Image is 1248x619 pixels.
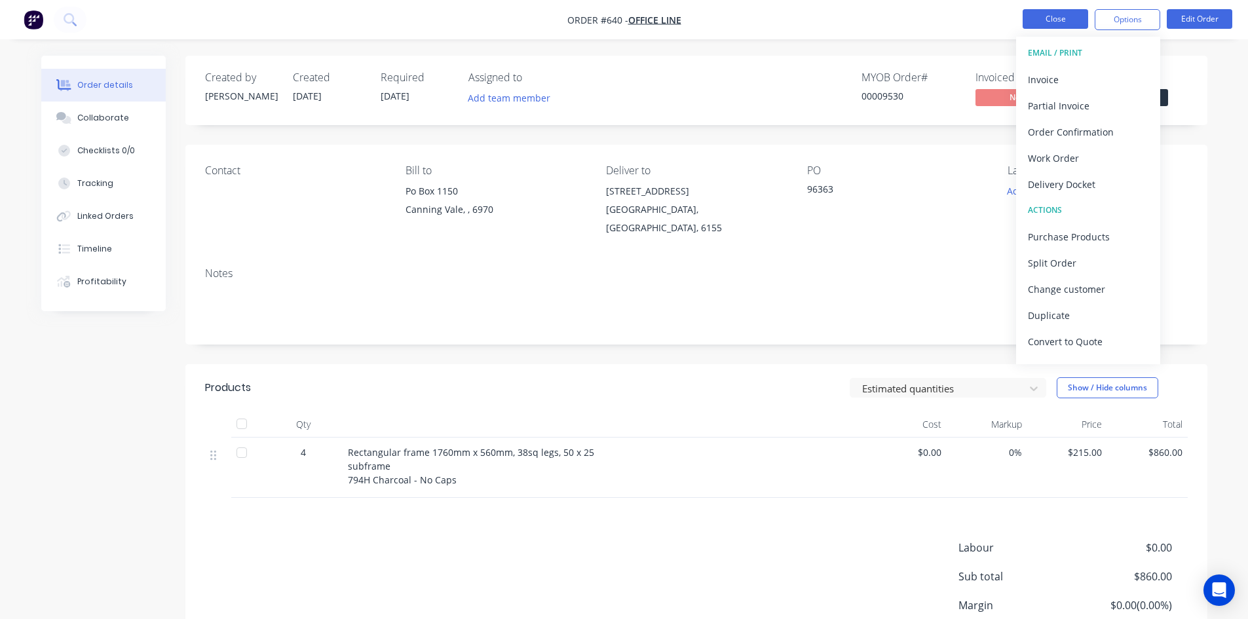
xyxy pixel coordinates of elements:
div: 00009530 [861,89,960,103]
span: Sub total [958,569,1075,584]
div: Convert to Quote [1028,332,1148,351]
div: Tracking [77,178,113,189]
div: Open Intercom Messenger [1203,574,1235,606]
div: Total [1107,411,1188,438]
div: Split Order [1028,253,1148,272]
div: Created by [205,71,277,84]
div: Order details [77,79,133,91]
div: Archive [1028,358,1148,377]
button: Add team member [461,89,557,107]
div: Required [381,71,453,84]
div: [STREET_ADDRESS][GEOGRAPHIC_DATA], [GEOGRAPHIC_DATA], 6155 [606,182,785,237]
span: [DATE] [293,90,322,102]
div: Invoiced [975,71,1074,84]
div: Purchase Products [1028,227,1148,246]
div: Collaborate [77,112,129,124]
div: Order Confirmation [1028,122,1148,141]
button: Close [1023,9,1088,29]
div: PO [807,164,987,177]
div: Labels [1008,164,1187,177]
button: Checklists 0/0 [41,134,166,167]
span: Margin [958,597,1075,613]
div: EMAIL / PRINT [1028,45,1148,62]
span: 0% [952,445,1022,459]
div: Work Order [1028,149,1148,168]
div: Bill to [406,164,585,177]
div: Duplicate [1028,306,1148,325]
div: Canning Vale, , 6970 [406,200,585,219]
div: Assigned to [468,71,599,84]
div: Profitability [77,276,126,288]
div: [GEOGRAPHIC_DATA], [GEOGRAPHIC_DATA], 6155 [606,200,785,237]
div: Products [205,380,251,396]
div: Notes [205,267,1188,280]
button: Tracking [41,167,166,200]
div: Linked Orders [77,210,134,222]
div: 96363 [807,182,971,200]
button: Add team member [468,89,558,107]
button: Edit Order [1167,9,1232,29]
div: Markup [947,411,1027,438]
div: MYOB Order # [861,71,960,84]
button: Order details [41,69,166,102]
div: Deliver to [606,164,785,177]
button: Linked Orders [41,200,166,233]
div: Partial Invoice [1028,96,1148,115]
div: Contact [205,164,385,177]
span: Labour [958,540,1075,555]
div: Cost [867,411,947,438]
div: Invoice [1028,70,1148,89]
span: $0.00 [872,445,942,459]
div: Delivery Docket [1028,175,1148,194]
span: Rectangular frame 1760mm x 560mm, 38sq legs, 50 x 25 subframe 794H Charcoal - No Caps [348,446,594,486]
button: Add labels [1000,182,1061,200]
button: Show / Hide columns [1057,377,1158,398]
div: Qty [264,411,343,438]
div: Timeline [77,243,112,255]
a: Office Line [628,14,681,26]
img: Factory [24,10,43,29]
div: Po Box 1150 [406,182,585,200]
span: [DATE] [381,90,409,102]
button: Options [1095,9,1160,30]
span: $860.00 [1112,445,1182,459]
div: [PERSON_NAME] [205,89,277,103]
div: ACTIONS [1028,202,1148,219]
button: Timeline [41,233,166,265]
div: Price [1027,411,1108,438]
span: Order #640 - [567,14,628,26]
button: Collaborate [41,102,166,134]
button: Profitability [41,265,166,298]
span: $0.00 ( 0.00 %) [1074,597,1171,613]
div: Po Box 1150Canning Vale, , 6970 [406,182,585,224]
div: Created [293,71,365,84]
span: 4 [301,445,306,459]
span: $215.00 [1032,445,1103,459]
div: Checklists 0/0 [77,145,135,157]
div: Change customer [1028,280,1148,299]
div: [STREET_ADDRESS] [606,182,785,200]
span: $0.00 [1074,540,1171,555]
span: $860.00 [1074,569,1171,584]
span: No [975,89,1054,105]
